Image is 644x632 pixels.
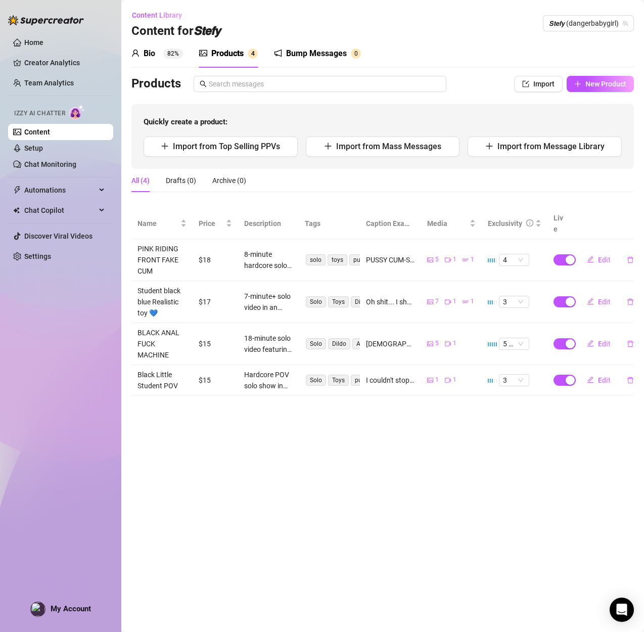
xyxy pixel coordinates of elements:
span: notification [274,49,282,57]
span: 1 [471,255,474,264]
span: 𝙎𝙩𝙚𝙛𝙮 (dangerbabygirl) [549,16,628,31]
td: $17 [193,281,238,323]
div: All (4) [131,175,150,186]
a: Setup [24,144,43,152]
span: team [622,20,628,26]
span: video-camera [445,299,451,305]
span: video-camera [445,377,451,383]
span: Import from Message Library [497,142,605,151]
button: Edit [579,294,619,310]
div: Bio [144,48,155,60]
span: picture [427,299,433,305]
button: Import [514,76,563,92]
span: solo [306,254,326,265]
div: Hardcore POV solo show in student skirt and pigtails. Close-up dildo riding, pussy dripping, deep... [244,369,293,391]
button: Edit [579,252,619,268]
div: 18-minute solo video featuring a black anal fuck machine. Performer uses the device at multiple s... [244,333,293,355]
span: delete [627,256,634,263]
div: Drafts (0) [166,175,196,186]
div: Open Intercom Messenger [610,598,634,622]
td: BLACK ANAL FUCK MACHINE [131,323,193,365]
button: delete [619,294,642,310]
span: 4 [503,254,525,265]
img: AI Chatter [69,105,85,119]
th: Live [547,208,573,239]
span: Import [533,80,555,88]
span: 1 [453,297,456,306]
span: New Product [585,80,626,88]
span: 1 [453,339,456,348]
span: delete [627,377,634,384]
a: Settings [24,252,51,260]
img: logo-BBDzfeDw.svg [8,15,84,25]
button: delete [619,372,642,388]
span: gif [463,257,469,263]
span: 1 [471,297,474,306]
strong: Quickly create a product: [144,117,227,126]
span: toys [328,254,347,265]
input: Search messages [209,78,440,89]
div: 7-minute+ solo video in an intimate POV style: I play with my favorite butt plug before mounting ... [244,291,293,313]
span: Edit [598,340,611,348]
span: pussy [349,254,374,265]
span: Import from Mass Messages [336,142,441,151]
th: Description [238,208,299,239]
span: Dildo [351,296,373,307]
span: Automations [24,182,96,198]
span: Import from Top Selling PPVs [173,142,280,151]
a: Content [24,128,50,136]
span: 1 [435,375,439,385]
span: plus [485,142,493,150]
span: Edit [598,376,611,384]
span: Chat Copilot [24,202,96,218]
img: profilePics%2Fqht6QgC3YSM5nHrYR1G2uRKaphB3.jpeg [31,602,45,616]
span: Edit [598,298,611,306]
span: import [522,80,529,87]
span: edit [587,298,594,305]
th: Price [193,208,238,239]
th: Caption Example [360,208,421,239]
span: pussy [351,375,375,386]
td: Black Little Student POV [131,365,193,396]
th: Media [421,208,482,239]
span: Content Library [132,11,182,19]
th: Tags [299,208,360,239]
button: delete [619,252,642,268]
span: edit [587,340,594,347]
span: 1 [453,255,456,264]
span: picture [427,377,433,383]
a: Team Analytics [24,79,74,87]
span: video-camera [445,257,451,263]
h3: Content for 𝙎𝙩𝙚𝙛𝙮 [131,23,220,39]
span: 5 [435,255,439,264]
span: picture [427,341,433,347]
button: Import from Mass Messages [306,137,460,157]
span: 3 [503,296,525,307]
sup: 4 [248,49,258,59]
button: Import from Top Selling PPVs [144,137,298,157]
div: PUSSY CUM-SHOT 😳💥💦 Riding that huge beast head-on 🍆, shaking with pleasure and dripping cream 💦… ... [366,254,415,265]
span: delete [627,298,634,305]
span: user [131,49,140,57]
button: delete [619,336,642,352]
button: Edit [579,336,619,352]
span: picture [427,257,433,263]
span: edit [587,376,594,383]
sup: 82% [163,49,183,59]
span: Price [199,218,224,229]
span: info-circle [526,219,533,227]
td: $15 [193,365,238,396]
td: $15 [193,323,238,365]
span: delete [627,340,634,347]
span: Solo [306,375,326,386]
div: Products [211,48,244,60]
span: Name [137,218,178,229]
span: Solo [306,338,326,349]
span: Dildo [328,338,350,349]
button: New Product [567,76,634,92]
td: Student black blue Realistic toy 💙 [131,281,193,323]
th: Name [131,208,193,239]
span: plus [161,142,169,150]
div: Oh shit... I shoved that plug so deep in my ass then rode my biggest realistic dildo so hard in r... [366,296,415,307]
div: Archive (0) [212,175,246,186]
